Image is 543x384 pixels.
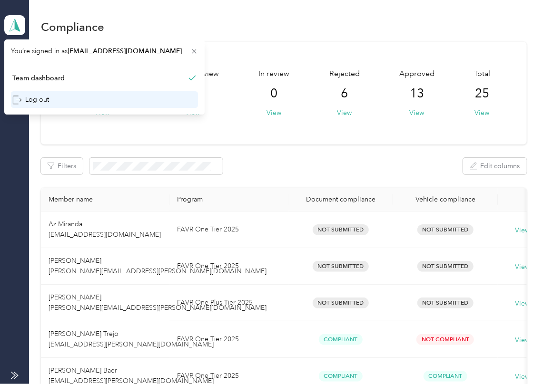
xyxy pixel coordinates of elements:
td: FAVR One Tier 2025 [169,321,288,358]
span: You’re signed in as [11,46,198,56]
button: View [267,108,282,118]
iframe: Everlance-gr Chat Button Frame [490,331,543,384]
button: View [409,108,424,118]
span: Compliant [424,371,467,382]
th: Program [169,188,288,211]
span: Compliant [319,371,363,382]
span: 6 [341,86,348,101]
span: Not Submitted [417,298,474,308]
span: Not Compliant [416,334,474,345]
span: Not Submitted [313,298,369,308]
button: View [337,108,352,118]
span: [PERSON_NAME] Trejo [EMAIL_ADDRESS][PERSON_NAME][DOMAIN_NAME] [49,330,214,348]
span: Total [474,68,490,80]
span: Not Submitted [313,224,369,235]
span: Compliant [319,334,363,345]
th: Member name [41,188,169,211]
span: Approved [399,68,434,80]
span: [EMAIL_ADDRESS][DOMAIN_NAME] [68,47,182,55]
span: 25 [475,86,489,101]
button: Edit columns [463,158,527,174]
span: [PERSON_NAME] [PERSON_NAME][EMAIL_ADDRESS][PERSON_NAME][DOMAIN_NAME] [49,293,267,312]
td: FAVR One Plus Tier 2025 [169,285,288,321]
span: Not Submitted [417,224,474,235]
div: Document compliance [296,195,385,203]
td: FAVR One Tier 2025 [169,248,288,285]
span: 0 [271,86,278,101]
span: Not Submitted [417,261,474,272]
button: Filters [41,158,83,174]
span: Not Submitted [313,261,369,272]
div: Log out [12,95,49,105]
span: 13 [410,86,424,101]
h1: Compliance [41,22,104,32]
span: Rejected [329,68,360,80]
button: View [474,108,489,118]
div: Vehicle compliance [401,195,490,203]
div: Team dashboard [12,73,65,83]
span: In review [259,68,290,80]
span: Az Miranda [EMAIL_ADDRESS][DOMAIN_NAME] [49,220,161,239]
td: FAVR One Tier 2025 [169,211,288,248]
span: [PERSON_NAME] [PERSON_NAME][EMAIL_ADDRESS][PERSON_NAME][DOMAIN_NAME] [49,257,267,275]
